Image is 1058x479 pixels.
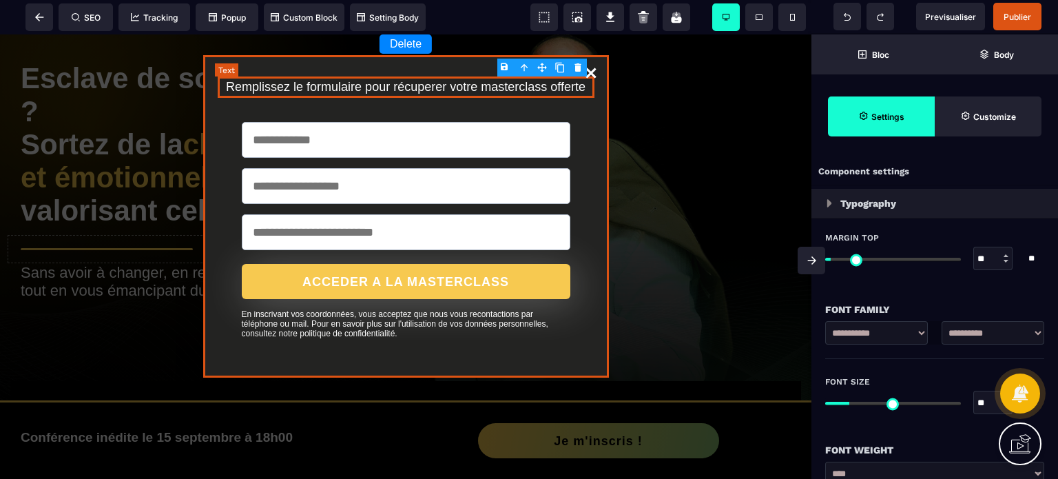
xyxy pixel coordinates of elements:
a: Close [577,25,605,55]
img: loading [827,199,832,207]
strong: Customize [973,112,1016,122]
span: Custom Block [271,12,338,23]
span: Settings [828,96,935,136]
span: Open Style Manager [935,96,1041,136]
p: Typography [840,195,896,212]
span: Open Layer Manager [935,34,1058,74]
span: Tracking [131,12,178,23]
div: Font Family [825,301,1044,318]
span: Font Size [825,376,870,387]
button: ACCEDER A LA MASTERCLASS [242,230,570,265]
span: Open Blocks [811,34,935,74]
text: En inscrivant vos coordonnées, vous acceptez que nous vous recontactions par téléphone ou mail. P... [242,272,570,304]
span: Screenshot [563,3,591,31]
div: Component settings [811,159,1058,185]
strong: Body [994,50,1014,60]
span: View components [530,3,558,31]
strong: Settings [871,112,904,122]
span: Popup [209,12,246,23]
span: SEO [72,12,101,23]
span: Publier [1004,12,1031,22]
span: Setting Body [357,12,419,23]
span: Preview [916,3,985,30]
span: Previsualiser [925,12,976,22]
span: Margin Top [825,232,879,243]
div: Font Weight [825,442,1044,458]
strong: Bloc [872,50,889,60]
text: Remplissez le formulaire pour récuperer votre masterclass offerte [218,42,594,63]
